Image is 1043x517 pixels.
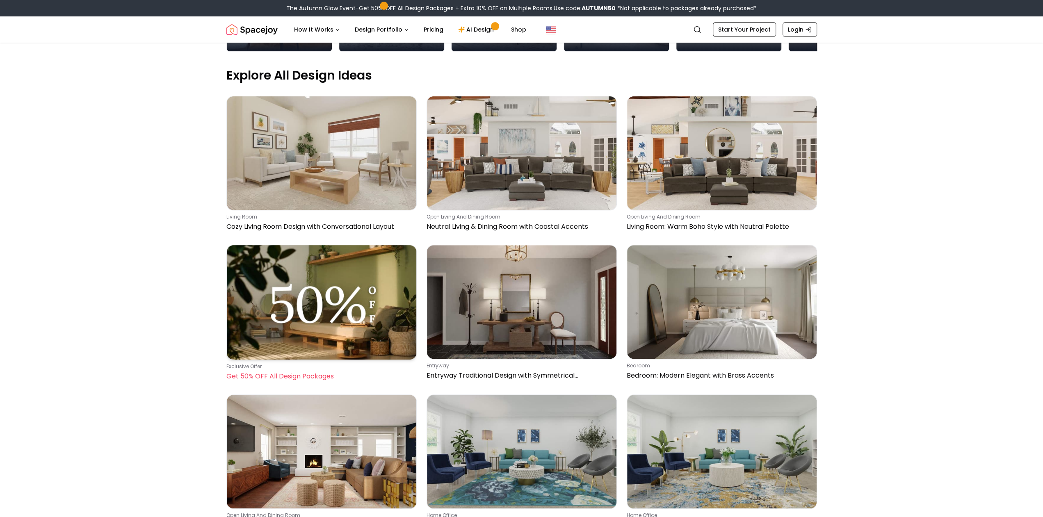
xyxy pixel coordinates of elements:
[452,21,503,38] a: AI Design
[288,21,533,38] nav: Main
[427,245,617,384] a: Entryway Traditional Design with Symmetrical ArrangemententrywayEntryway Traditional Design with ...
[226,16,817,43] nav: Global
[286,4,757,12] div: The Autumn Glow Event-Get 50% OFF All Design Packages + Extra 10% OFF on Multiple Rooms.
[226,214,413,220] p: living room
[627,371,814,380] p: Bedroom: Modern Elegant with Brass Accents
[348,21,415,38] button: Design Portfolio
[427,96,616,210] img: Neutral Living & Dining Room with Coastal Accents
[227,395,416,508] img: Mid-Century Eclectic Living Room with Boho Flair
[616,4,757,12] span: *Not applicable to packages already purchased*
[227,245,416,359] img: Get 50% OFF All Design Packages
[427,395,616,508] img: Elegant Home Office with Bold Floral Rug
[713,22,776,37] a: Start Your Project
[582,4,616,12] b: AUTUMN50
[627,96,817,210] img: Living Room: Warm Boho Style with Neutral Palette
[554,4,616,12] span: Use code:
[627,395,817,508] img: Home Office: Modern Glam with Bold Accents
[427,371,614,380] p: Entryway Traditional Design with Symmetrical Arrangement
[227,96,416,210] img: Cozy Living Room Design with Conversational Layout
[288,21,347,38] button: How It Works
[226,245,417,384] a: Get 50% OFF All Design PackagesExclusive OfferGet 50% OFF All Design Packages
[627,214,814,220] p: open living and dining room
[226,222,413,232] p: Cozy Living Room Design with Conversational Layout
[226,371,413,381] p: Get 50% OFF All Design Packages
[627,245,817,384] a: Bedroom: Modern Elegant with Brass AccentsbedroomBedroom: Modern Elegant with Brass Accents
[427,214,614,220] p: open living and dining room
[783,22,817,37] a: Login
[226,363,413,370] p: Exclusive Offer
[504,21,533,38] a: Shop
[427,222,614,232] p: Neutral Living & Dining Room with Coastal Accents
[226,96,417,235] a: Cozy Living Room Design with Conversational Layoutliving roomCozy Living Room Design with Convers...
[627,222,814,232] p: Living Room: Warm Boho Style with Neutral Palette
[226,21,278,38] a: Spacejoy
[627,245,817,359] img: Bedroom: Modern Elegant with Brass Accents
[427,245,616,359] img: Entryway Traditional Design with Symmetrical Arrangement
[627,362,814,369] p: bedroom
[427,362,614,369] p: entryway
[427,96,617,235] a: Neutral Living & Dining Room with Coastal Accentsopen living and dining roomNeutral Living & Dini...
[627,96,817,235] a: Living Room: Warm Boho Style with Neutral Paletteopen living and dining roomLiving Room: Warm Boh...
[226,21,278,38] img: Spacejoy Logo
[417,21,450,38] a: Pricing
[546,25,556,34] img: United States
[226,68,817,83] p: Explore All Design Ideas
